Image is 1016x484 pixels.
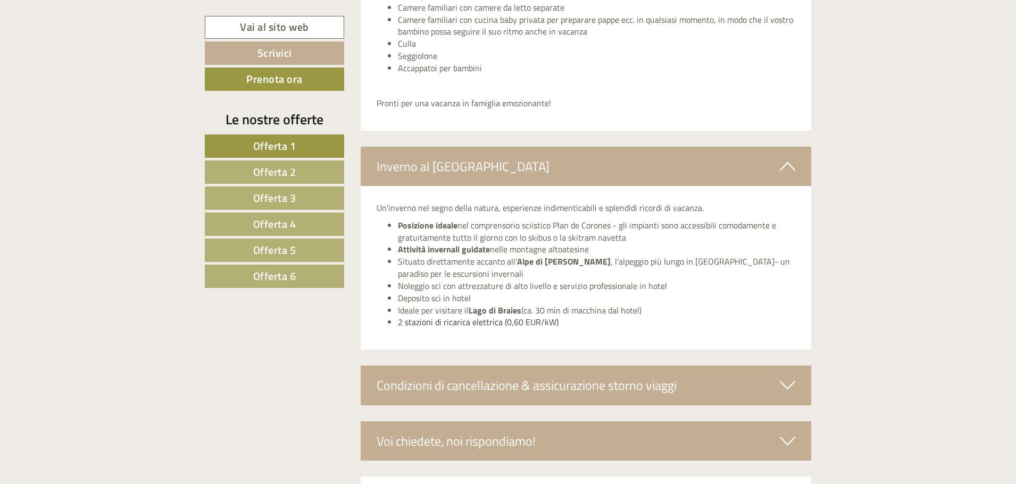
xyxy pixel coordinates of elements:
li: nel comprensorio sciistico Plan de Corones - gli impianti sono accessibili comodamente e gratuita... [398,219,796,244]
span: Offerta 3 [253,190,296,206]
li: Ideale per visitare il (ca. 30 min di macchina dal hotel) [398,304,796,317]
span: 2 stazioni di ricarica elettrica (0,60 EUR/kW) [398,316,559,328]
li: Noleggio sci con attrezzature di alto livello e servizio professionale in hotel [398,280,796,292]
strong: Alpe di [PERSON_NAME] [517,255,611,268]
a: Vai al sito web [205,16,344,39]
div: Voi chiedete, noi rispondiamo! [361,421,812,461]
div: Le nostre offerte [205,109,344,129]
strong: Lago di Braies [469,304,521,317]
p: Pronti per una vacanza in famiglia emozionante! [377,97,796,109]
p: Un'inverno nel segno della natura, esperienze indimenticabili e splendidi ricordi di vacanza. [377,202,796,214]
li: Culla [398,38,796,50]
a: Scrivici [205,41,344,65]
div: Condizioni di cancellazione & assicurazione storno viaggi [361,366,812,405]
li: Seggiolone [398,50,796,62]
span: Offerta 5 [253,242,296,258]
strong: Attività invernali guidate [398,243,490,256]
span: Offerta 2 [253,164,296,180]
li: Deposito sci in hotel [398,292,796,304]
div: Inverno al [GEOGRAPHIC_DATA] [361,147,812,186]
li: Situato direttamente accanto all' , l'alpeggio più lungo in [GEOGRAPHIC_DATA]- un paradiso per le... [398,256,796,280]
li: nelle montagne altoatesine [398,243,796,256]
strong: Posizione ideale [398,219,457,232]
span: Offerta 4 [253,216,296,232]
a: Prenota ora [205,67,344,91]
span: Offerta 1 [253,138,296,154]
span: Offerta 6 [253,268,296,284]
li: Accappatoi per bambini [398,62,796,74]
li: Camere familiari con cucina baby privata per preparare pappe ecc. in qualsiasi momento, in modo c... [398,14,796,38]
li: Camere familiari con camere da letto separate [398,2,796,14]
